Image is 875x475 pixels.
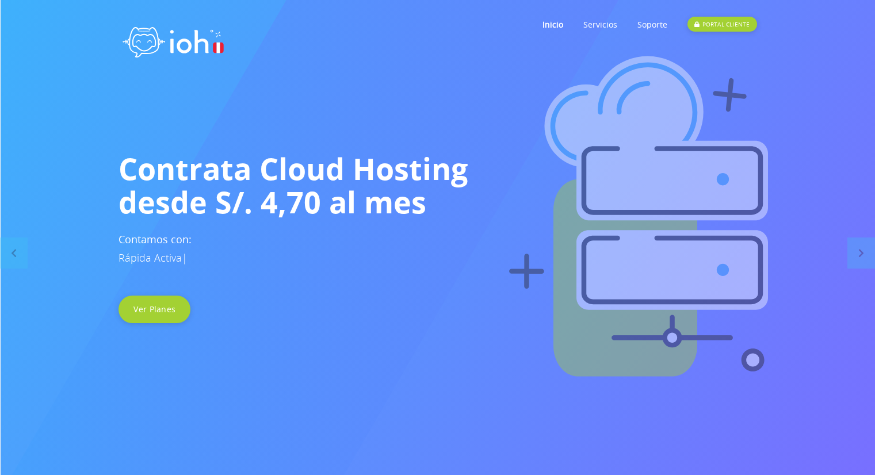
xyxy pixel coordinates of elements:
a: Ver Planes [119,296,190,323]
a: Servicios [583,2,617,47]
img: logo ioh [119,14,228,66]
a: Soporte [637,2,667,47]
h1: Contrata Cloud Hosting desde S/. 4,70 al mes [119,152,757,219]
a: Inicio [542,2,563,47]
a: PORTAL CLIENTE [687,2,756,47]
h3: Contamos con: [119,230,757,267]
div: PORTAL CLIENTE [687,17,756,32]
span: Rápida Activa [119,251,182,265]
span: | [182,251,188,265]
